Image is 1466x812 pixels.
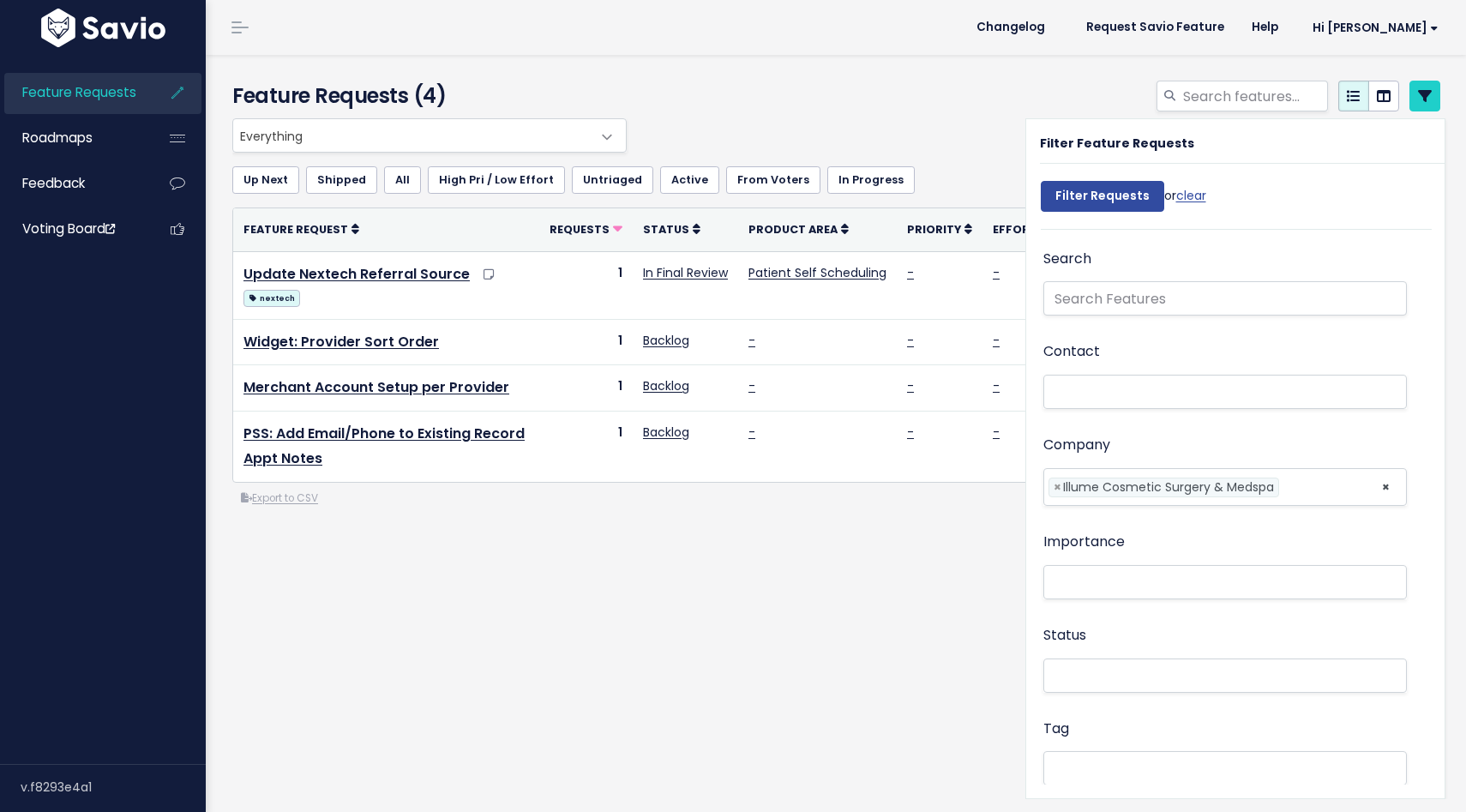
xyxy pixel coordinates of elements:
span: Effort [993,222,1037,237]
a: Untriaged [572,166,653,194]
span: Product Area [748,222,838,237]
a: Status [643,220,700,238]
a: Feedback [4,164,142,203]
label: Search [1043,247,1091,272]
label: Importance [1043,530,1125,555]
li: Illume Cosmetic Surgery & Medspa [1048,478,1279,497]
td: 1 [539,365,633,412]
a: - [748,377,755,394]
a: Hi [PERSON_NAME] [1292,15,1452,41]
a: Backlog [643,377,689,394]
span: Illume Cosmetic Surgery & Medspa [1063,478,1274,496]
a: - [748,332,755,349]
a: Priority [907,220,972,238]
a: nextech [243,286,300,308]
input: Filter Requests [1041,181,1164,212]
a: Feature Request [243,220,359,238]
a: Patient Self Scheduling [748,264,886,281]
a: High Pri / Low Effort [428,166,565,194]
label: Company [1043,433,1110,458]
span: Roadmaps [22,129,93,147]
input: Search Features [1043,281,1408,316]
a: - [748,424,755,441]
span: Requests [550,222,610,237]
span: Everything [232,118,627,153]
ul: Filter feature requests [232,166,1440,194]
td: 1 [539,319,633,365]
a: In Progress [827,166,915,194]
span: nextech [243,290,300,307]
span: Hi [PERSON_NAME] [1313,21,1439,34]
a: - [993,264,1000,281]
a: Update Nextech Referral Source [243,264,470,284]
a: PSS: Add Email/Phone to Existing Record Appt Notes [243,424,525,468]
a: From Voters [726,166,820,194]
img: logo-white.9d6f32f41409.svg [37,9,170,47]
label: Status [1043,623,1086,648]
input: Search features... [1181,81,1328,111]
a: Widget: Provider Sort Order [243,332,439,352]
a: Product Area [748,220,849,238]
td: 1 [539,412,633,482]
a: Voting Board [4,209,142,249]
label: Tag [1043,717,1069,742]
span: Feature Requests [22,83,136,101]
a: Request Savio Feature [1072,15,1238,40]
a: - [907,264,914,281]
a: Merchant Account Setup per Provider [243,377,509,397]
a: - [993,377,1000,394]
a: Roadmaps [4,118,142,158]
a: Up Next [232,166,299,194]
span: × [1381,469,1391,505]
a: Help [1238,15,1292,40]
a: - [993,332,1000,349]
td: 1 [539,251,633,319]
a: Backlog [643,424,689,441]
span: Status [643,222,689,237]
a: Export to CSV [241,491,318,505]
span: Changelog [976,21,1045,33]
a: Requests [550,220,622,238]
span: Everything [233,119,592,152]
a: Feature Requests [4,73,142,112]
label: Contact [1043,340,1100,364]
div: v.f8293e4a1 [21,765,206,809]
a: - [993,424,1000,441]
a: - [907,377,914,394]
a: Effort [993,220,1048,238]
span: Voting Board [22,220,115,238]
h4: Feature Requests (4) [232,81,618,111]
span: Priority [907,222,961,237]
a: - [907,424,914,441]
a: Backlog [643,332,689,349]
strong: Filter Feature Requests [1040,135,1194,152]
a: - [907,332,914,349]
div: or [1041,172,1206,229]
span: × [1054,478,1061,496]
a: Active [660,166,719,194]
span: Feature Request [243,222,348,237]
a: All [384,166,421,194]
a: clear [1176,187,1206,204]
a: In Final Review [643,264,728,281]
a: Shipped [306,166,377,194]
span: Feedback [22,174,85,192]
